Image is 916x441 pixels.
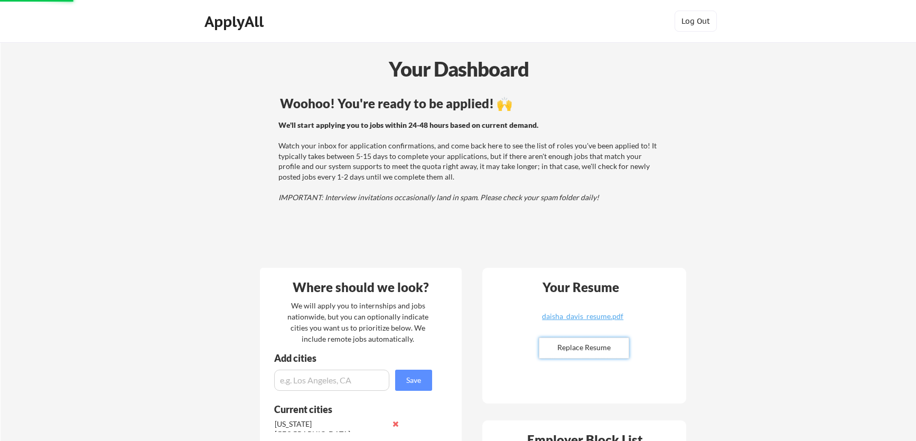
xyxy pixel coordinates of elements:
[278,120,538,129] strong: We'll start applying you to jobs within 24-48 hours based on current demand.
[528,281,633,294] div: Your Resume
[278,120,659,203] div: Watch your inbox for application confirmations, and come back here to see the list of roles you'v...
[278,193,599,202] em: IMPORTANT: Interview invitations occasionally land in spam. Please check your spam folder daily!
[274,370,389,391] input: e.g. Los Angeles, CA
[274,353,435,363] div: Add cities
[520,313,646,329] a: daisha_davis_resume.pdf
[274,405,420,414] div: Current cities
[280,97,661,110] div: Woohoo! You're ready to be applied! 🙌
[285,300,431,344] div: We will apply you to internships and jobs nationwide, but you can optionally indicate cities you ...
[520,313,646,320] div: daisha_davis_resume.pdf
[1,54,916,84] div: Your Dashboard
[395,370,432,391] button: Save
[675,11,717,32] button: Log Out
[204,13,267,31] div: ApplyAll
[263,281,459,294] div: Where should we look?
